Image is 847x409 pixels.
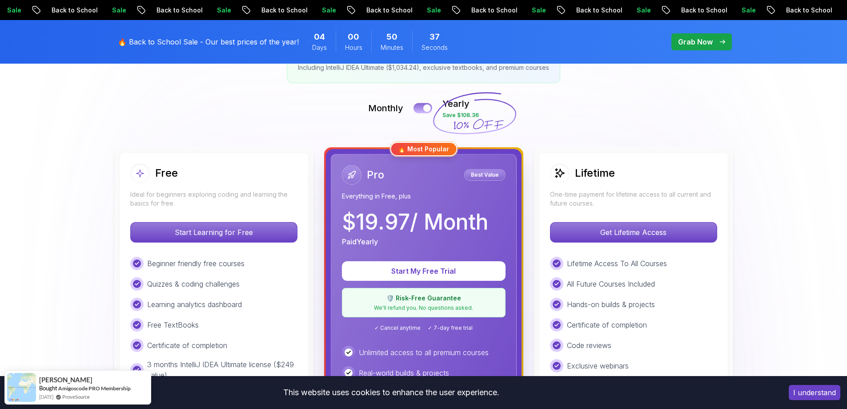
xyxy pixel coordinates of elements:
[734,6,762,15] p: Sale
[298,63,549,72] p: Including IntelliJ IDEA Ultimate ($1,034.24), exclusive textbooks, and premium courses
[147,279,240,289] p: Quizzes & coding challenges
[359,368,449,378] p: Real-world builds & projects
[629,6,657,15] p: Sale
[550,228,717,237] a: Get Lifetime Access
[673,6,734,15] p: Back to School
[342,267,506,275] a: Start My Free Trial
[342,211,488,233] p: $ 19.97 / Month
[567,340,611,351] p: Code reviews
[550,190,717,208] p: One-time payment for lifetime access to all current and future courses.
[368,102,403,114] p: Monthly
[39,393,53,401] span: [DATE]
[130,228,297,237] a: Start Learning for Free
[353,266,495,276] p: Start My Free Trial
[359,347,489,358] p: Unlimited access to all premium courses
[386,31,397,43] span: 50 Minutes
[155,166,178,180] h2: Free
[39,385,57,392] span: Bought
[130,222,297,243] button: Start Learning for Free
[466,170,504,179] p: Best Value
[550,222,717,243] button: Get Lifetime Access
[58,385,131,392] a: Amigoscode PRO Membership
[147,299,242,310] p: Learning analytics dashboard
[147,320,199,330] p: Free TextBooks
[130,190,297,208] p: Ideal for beginners exploring coding and learning the basics for free.
[104,6,132,15] p: Sale
[209,6,237,15] p: Sale
[39,376,92,384] span: [PERSON_NAME]
[118,36,299,47] p: 🔥 Back to School Sale - Our best prices of the year!
[381,43,403,52] span: Minutes
[348,304,500,312] p: We'll refund you. No questions asked.
[312,43,327,52] span: Days
[428,324,473,332] span: ✓ 7-day free trial
[314,31,325,43] span: 4 Days
[149,6,209,15] p: Back to School
[374,324,421,332] span: ✓ Cancel anytime
[567,320,647,330] p: Certificate of completion
[342,236,378,247] p: Paid Yearly
[342,261,506,281] button: Start My Free Trial
[789,385,840,400] button: Accept cookies
[62,393,90,401] a: ProveSource
[7,373,36,402] img: provesource social proof notification image
[463,6,524,15] p: Back to School
[147,258,245,269] p: Beginner friendly free courses
[147,340,227,351] p: Certificate of completion
[44,6,104,15] p: Back to School
[147,359,297,381] p: 3 months IntelliJ IDEA Ultimate license ($249 value)
[575,166,615,180] h2: Lifetime
[567,360,629,371] p: Exclusive webinars
[778,6,839,15] p: Back to School
[567,258,667,269] p: Lifetime Access To All Courses
[131,223,297,242] p: Start Learning for Free
[348,31,359,43] span: 0 Hours
[314,6,342,15] p: Sale
[430,31,440,43] span: 37 Seconds
[348,294,500,303] p: 🛡️ Risk-Free Guarantee
[367,168,384,182] h2: Pro
[419,6,447,15] p: Sale
[524,6,552,15] p: Sale
[421,43,448,52] span: Seconds
[567,279,655,289] p: All Future Courses Included
[7,383,775,402] div: This website uses cookies to enhance the user experience.
[678,36,713,47] p: Grab Now
[345,43,362,52] span: Hours
[550,223,717,242] p: Get Lifetime Access
[358,6,419,15] p: Back to School
[253,6,314,15] p: Back to School
[342,192,506,201] p: Everything in Free, plus
[568,6,629,15] p: Back to School
[567,299,655,310] p: Hands-on builds & projects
